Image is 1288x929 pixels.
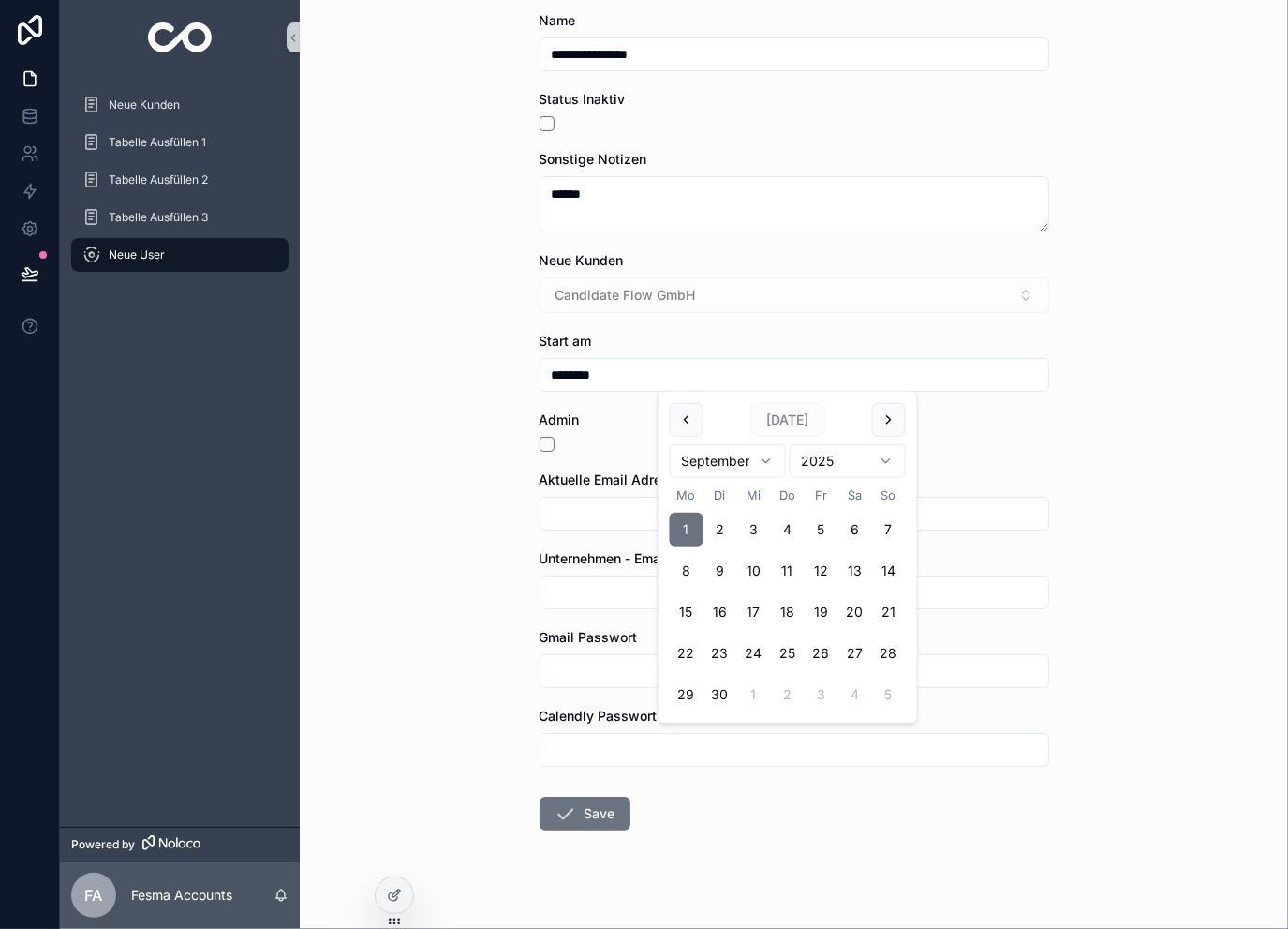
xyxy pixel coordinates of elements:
span: Tabelle Ausfüllen 1 [109,135,206,150]
a: Tabelle Ausfüllen 1 [71,126,289,159]
button: Mittwoch, 10. September 2025 [737,554,771,588]
button: Donnerstag, 25. September 2025 [771,637,805,670]
button: Freitag, 3. Oktober 2025 [805,678,838,712]
img: App logo [148,22,213,52]
button: Montag, 8. September 2025 [670,554,703,588]
span: Sonstige Notizen [540,151,647,167]
span: Status Inaktiv [540,91,626,107]
button: Mittwoch, 24. September 2025 [737,637,771,670]
button: Mittwoch, 17. September 2025 [737,595,771,629]
th: Sonntag [872,486,906,505]
span: Neue Kunden [109,97,180,112]
table: September 2025 [670,486,906,712]
button: Dienstag, 2. September 2025 [703,513,737,547]
th: Dienstag [703,486,737,505]
span: Tabelle Ausfüllen 3 [109,210,208,225]
span: Gmail Passwort [540,629,638,645]
button: Montag, 29. September 2025 [670,678,703,712]
span: Admin [540,412,580,427]
button: Samstag, 4. Oktober 2025 [838,678,872,712]
span: Start am [540,333,592,349]
button: Freitag, 26. September 2025 [805,637,838,670]
button: Freitag, 12. September 2025 [805,554,838,588]
button: Sonntag, 28. September 2025 [872,637,906,670]
button: Dienstag, 16. September 2025 [703,595,737,629]
th: Donnerstag [771,486,805,505]
button: Dienstag, 30. September 2025 [703,678,737,712]
button: Donnerstag, 4. September 2025 [771,513,805,547]
button: Mittwoch, 3. September 2025 [737,513,771,547]
th: Montag [670,486,703,505]
button: Freitag, 5. September 2025 [805,513,838,547]
a: Powered by [60,827,300,862]
button: Sonntag, 21. September 2025 [872,595,906,629]
p: Fesma Accounts [131,886,232,905]
button: Save [540,797,630,831]
button: Dienstag, 9. September 2025 [703,554,737,588]
button: Donnerstag, 18. September 2025 [771,595,805,629]
th: Samstag [838,486,872,505]
button: Samstag, 27. September 2025 [838,637,872,670]
button: Samstag, 13. September 2025 [838,554,872,588]
button: Montag, 15. September 2025 [670,595,703,629]
button: Donnerstag, 2. Oktober 2025 [771,678,805,712]
span: Powered by [71,837,135,852]
button: Sonntag, 5. Oktober 2025 [872,678,906,712]
button: Sonntag, 7. September 2025 [872,513,906,547]
button: Sonntag, 14. September 2025 [872,554,906,588]
button: Mittwoch, 1. Oktober 2025 [737,678,771,712]
span: Neue User [109,247,165,262]
a: Tabelle Ausfüllen 2 [71,163,289,197]
button: Dienstag, 23. September 2025 [703,637,737,670]
span: FA [85,884,103,907]
th: Mittwoch [737,486,771,505]
a: Neue Kunden [71,88,289,122]
button: Freitag, 19. September 2025 [805,595,838,629]
span: Calendly Passwort [540,708,658,724]
span: Name [540,12,576,28]
button: Montag, 22. September 2025 [670,637,703,670]
button: Today, Montag, 1. September 2025, selected [670,513,703,547]
span: Tabelle Ausfüllen 2 [109,172,208,187]
button: Donnerstag, 11. September 2025 [771,554,805,588]
button: Samstag, 6. September 2025 [838,513,872,547]
span: Aktuelle Email Adresse [540,472,685,487]
a: Tabelle Ausfüllen 3 [71,201,289,234]
a: Neue User [71,238,289,272]
span: Neue Kunden [540,252,624,268]
div: scrollable content [60,75,300,296]
span: Unternehmen - Email (GSuite) [540,550,723,566]
button: Samstag, 20. September 2025 [838,595,872,629]
th: Freitag [805,486,838,505]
